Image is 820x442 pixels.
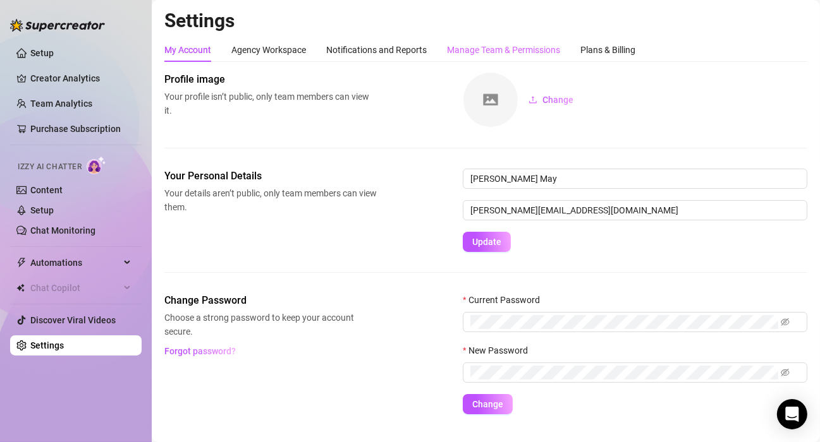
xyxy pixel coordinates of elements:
a: Creator Analytics [30,68,132,88]
span: Change [472,399,503,409]
span: Change Password [164,293,377,308]
img: Chat Copilot [16,284,25,292]
input: Enter name [463,169,807,189]
span: Profile image [164,72,377,87]
button: Change [518,90,584,110]
a: Team Analytics [30,99,92,109]
span: eye-invisible [781,368,790,377]
img: logo-BBDzfeDw.svg [10,19,105,32]
span: Automations [30,253,120,273]
div: My Account [164,43,211,57]
span: Your details aren’t public, only team members can view them. [164,186,377,214]
span: Your profile isn’t public, only team members can view it. [164,90,377,117]
a: Settings [30,340,64,350]
h2: Settings [164,9,807,33]
span: upload [529,95,537,104]
img: square-placeholder.png [463,73,518,127]
span: Forgot password? [165,346,236,356]
label: New Password [463,343,536,357]
a: Content [30,185,63,195]
span: Update [472,237,501,247]
span: Chat Copilot [30,278,120,298]
div: Agency Workspace [231,43,306,57]
div: Manage Team & Permissions [447,43,560,57]
button: Update [463,232,511,252]
div: Notifications and Reports [326,43,427,57]
span: eye-invisible [781,318,790,326]
button: Forgot password? [164,341,236,361]
span: thunderbolt [16,258,27,268]
a: Setup [30,48,54,58]
a: Purchase Subscription [30,124,121,134]
span: Change [542,95,573,105]
span: Choose a strong password to keep your account secure. [164,311,377,338]
div: Open Intercom Messenger [777,399,807,429]
button: Change [463,394,513,414]
label: Current Password [463,293,548,307]
a: Discover Viral Videos [30,315,116,325]
input: New Password [470,366,778,379]
span: Izzy AI Chatter [18,161,82,173]
span: Your Personal Details [164,169,377,184]
input: Enter new email [463,200,807,220]
img: AI Chatter [87,156,106,174]
div: Plans & Billing [580,43,635,57]
a: Chat Monitoring [30,225,95,236]
a: Setup [30,205,54,215]
input: Current Password [470,315,778,329]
